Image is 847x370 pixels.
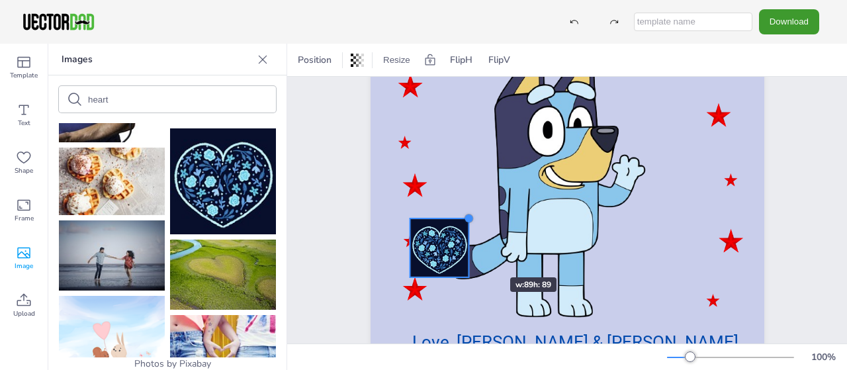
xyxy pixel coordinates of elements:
[412,332,738,352] span: Love, [PERSON_NAME] & [PERSON_NAME]
[759,9,819,34] button: Download
[170,128,276,234] img: heart-7735451_150.jpg
[62,44,252,75] p: Images
[510,277,557,292] div: w: 89 h: 89
[807,351,839,363] div: 100 %
[179,357,211,370] a: Pixabay
[486,51,513,69] span: FlipV
[48,357,287,370] div: Photos by
[59,148,165,214] img: waffles-7007465_150.jpg
[15,213,34,224] span: Frame
[13,308,35,319] span: Upload
[15,261,33,271] span: Image
[634,13,752,31] input: template name
[15,165,33,176] span: Shape
[378,50,416,71] button: Resize
[10,70,38,81] span: Template
[170,240,276,310] img: heart-7902540_150.jpg
[18,118,30,128] span: Text
[447,51,475,69] span: FlipH
[21,12,96,32] img: VectorDad-1.png
[59,220,165,291] img: couple-7743478_150.jpg
[295,54,334,66] span: Position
